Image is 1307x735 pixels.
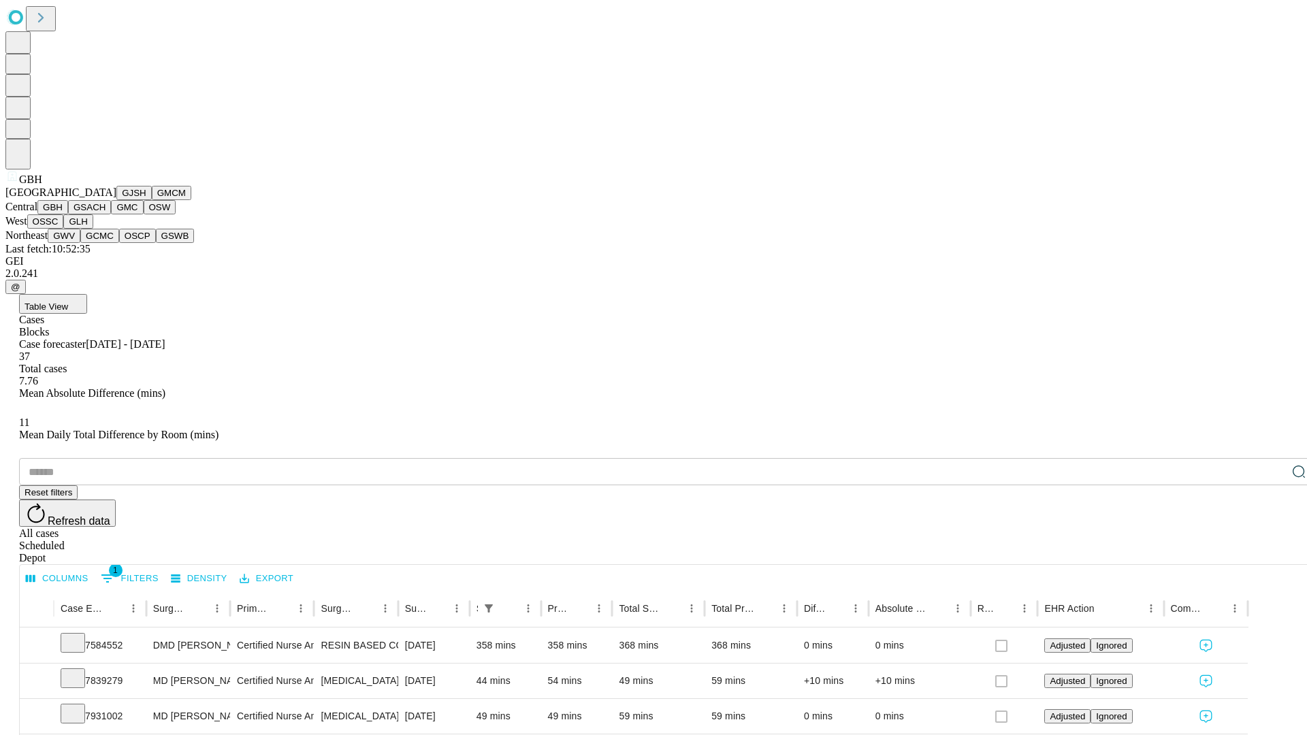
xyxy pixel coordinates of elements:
div: 7931002 [61,699,140,734]
div: Absolute Difference [875,603,928,614]
button: Select columns [22,568,92,589]
div: 0 mins [804,699,862,734]
span: Adjusted [1050,676,1085,686]
button: Ignored [1091,674,1132,688]
div: MD [PERSON_NAME] [153,699,223,734]
button: Sort [996,599,1015,618]
div: 44 mins [477,664,534,698]
div: 54 mins [548,664,606,698]
button: Adjusted [1044,674,1091,688]
button: Sort [272,599,291,618]
div: MD [PERSON_NAME] [153,664,223,698]
span: Last fetch: 10:52:35 [5,243,91,255]
div: 0 mins [804,628,862,663]
div: 2.0.241 [5,267,1302,280]
div: Surgery Name [321,603,355,614]
div: 1 active filter [479,599,498,618]
button: GLH [63,214,93,229]
button: GMC [111,200,143,214]
div: [DATE] [405,699,463,734]
button: Menu [846,599,865,618]
button: Menu [519,599,538,618]
span: Refresh data [48,515,110,527]
span: [DATE] - [DATE] [86,338,165,350]
div: [DATE] [405,628,463,663]
span: Ignored [1096,711,1127,721]
button: Expand [27,634,47,658]
button: Sort [500,599,519,618]
button: Ignored [1091,638,1132,653]
button: Menu [376,599,395,618]
span: [GEOGRAPHIC_DATA] [5,186,116,198]
div: Resolved in EHR [978,603,995,614]
div: RESIN BASED COMPOSITE 4/OR MORE SURFACES, ANTERIOR [321,628,391,663]
span: 11 [19,416,29,428]
div: 7839279 [61,664,140,698]
button: Sort [570,599,590,618]
button: GBH [37,200,68,214]
div: 49 mins [548,699,606,734]
span: Mean Daily Total Difference by Room (mins) [19,429,219,440]
button: Reset filters [19,485,78,500]
span: Case forecaster [19,338,86,350]
span: Ignored [1096,676,1127,686]
button: Menu [208,599,227,618]
div: [MEDICAL_DATA] CA SCRN NOT HI RSK [321,699,391,734]
button: Expand [27,670,47,693]
button: GJSH [116,186,152,200]
span: Total cases [19,363,67,374]
button: Menu [682,599,701,618]
div: 368 mins [711,628,790,663]
div: GEI [5,255,1302,267]
button: Menu [590,599,609,618]
div: DMD [PERSON_NAME] [PERSON_NAME] Dmd [153,628,223,663]
span: GBH [19,174,42,185]
button: Menu [1225,599,1244,618]
button: Show filters [479,599,498,618]
button: Density [167,568,231,589]
button: Sort [428,599,447,618]
div: +10 mins [804,664,862,698]
button: Expand [27,705,47,729]
span: @ [11,282,20,292]
button: Menu [1015,599,1034,618]
button: Menu [447,599,466,618]
div: Certified Nurse Anesthetist [237,699,307,734]
button: Sort [663,599,682,618]
span: 1 [109,563,123,577]
div: Certified Nurse Anesthetist [237,664,307,698]
button: Sort [1096,599,1115,618]
div: 49 mins [619,664,698,698]
button: Sort [1206,599,1225,618]
div: 59 mins [711,664,790,698]
button: @ [5,280,26,294]
button: Adjusted [1044,709,1091,723]
button: Sort [827,599,846,618]
button: Menu [291,599,310,618]
span: Reset filters [25,487,72,497]
div: 0 mins [875,699,964,734]
div: [MEDICAL_DATA] CA SCRN HI RISK [321,664,391,698]
button: GWV [48,229,80,243]
button: Table View [19,294,87,314]
div: Difference [804,603,826,614]
div: Surgeon Name [153,603,187,614]
button: Sort [105,599,124,618]
div: 358 mins [548,628,606,663]
span: 7.76 [19,375,38,387]
button: Sort [189,599,208,618]
button: GCMC [80,229,119,243]
div: Predicted In Room Duration [548,603,570,614]
button: OSCP [119,229,156,243]
div: 7584552 [61,628,140,663]
button: GSACH [68,200,111,214]
span: Central [5,201,37,212]
div: Comments [1171,603,1205,614]
button: Sort [357,599,376,618]
div: 368 mins [619,628,698,663]
button: Show filters [97,568,162,589]
span: Mean Absolute Difference (mins) [19,387,165,399]
div: 59 mins [711,699,790,734]
button: Sort [756,599,775,618]
button: Ignored [1091,709,1132,723]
